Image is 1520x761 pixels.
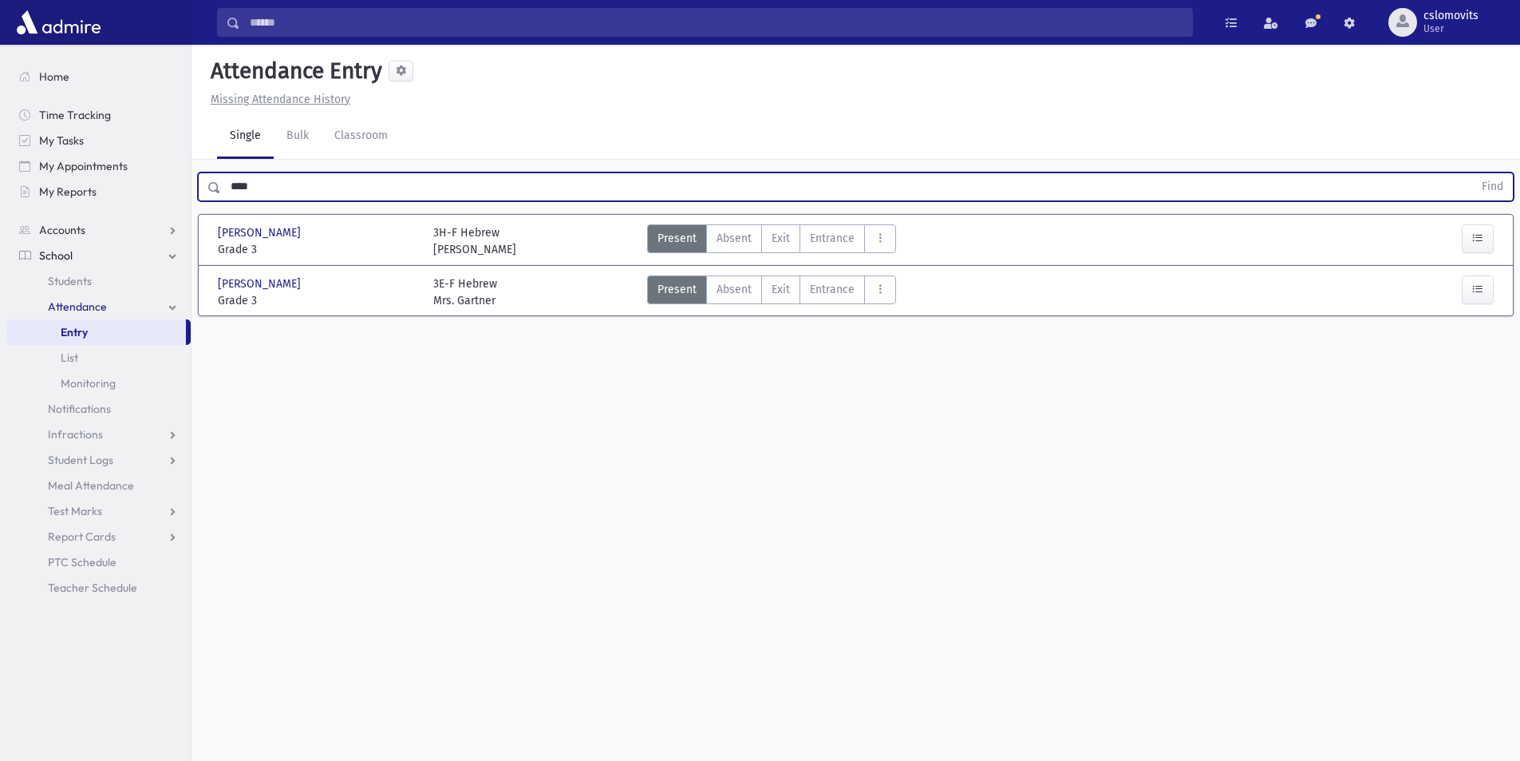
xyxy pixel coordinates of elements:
span: List [61,351,78,365]
a: Classroom [322,114,401,159]
span: Meal Attendance [48,478,134,493]
span: Entrance [810,230,855,247]
span: Grade 3 [218,241,417,258]
span: My Reports [39,184,97,199]
span: Test Marks [48,504,102,518]
a: Students [6,268,191,294]
span: Notifications [48,402,111,416]
div: 3E-F Hebrew Mrs. Gartner [433,275,497,309]
span: Teacher Schedule [48,581,137,595]
span: Grade 3 [218,292,417,309]
a: Bulk [274,114,322,159]
a: Monitoring [6,371,191,396]
a: Report Cards [6,524,191,549]
span: School [39,248,73,263]
span: Absent [717,281,752,298]
span: Exit [772,230,790,247]
div: AttTypes [647,224,896,258]
span: Entrance [810,281,855,298]
img: AdmirePro [13,6,105,38]
a: Student Logs [6,447,191,473]
a: Infractions [6,422,191,447]
span: My Appointments [39,159,128,173]
span: Students [48,274,92,288]
div: 3H-F Hebrew [PERSON_NAME] [433,224,516,258]
u: Missing Attendance History [211,93,350,106]
span: [PERSON_NAME] [218,275,304,292]
span: Student Logs [48,453,113,467]
span: Accounts [39,223,85,237]
a: Time Tracking [6,102,191,128]
span: Absent [717,230,752,247]
span: Report Cards [48,529,116,544]
a: My Appointments [6,153,191,179]
span: Present [657,230,697,247]
span: PTC Schedule [48,555,116,569]
a: Missing Attendance History [204,93,350,106]
span: [PERSON_NAME] [218,224,304,241]
a: Accounts [6,217,191,243]
span: Entry [61,325,88,339]
span: Exit [772,281,790,298]
a: List [6,345,191,371]
a: PTC Schedule [6,549,191,575]
span: Infractions [48,427,103,442]
a: Teacher Schedule [6,575,191,600]
a: My Reports [6,179,191,204]
a: Notifications [6,396,191,422]
div: AttTypes [647,275,896,309]
a: Test Marks [6,498,191,524]
button: Find [1472,173,1513,200]
a: Single [217,114,274,159]
span: Time Tracking [39,108,111,122]
span: Home [39,69,69,84]
a: Entry [6,319,186,345]
a: Attendance [6,294,191,319]
a: Home [6,64,191,89]
a: School [6,243,191,268]
span: Monitoring [61,376,116,390]
input: Search [240,8,1192,37]
a: My Tasks [6,128,191,153]
span: cslomovits [1423,10,1479,22]
span: Attendance [48,299,107,314]
h5: Attendance Entry [204,57,382,85]
span: User [1423,22,1479,35]
span: My Tasks [39,133,84,148]
span: Present [657,281,697,298]
a: Meal Attendance [6,473,191,498]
